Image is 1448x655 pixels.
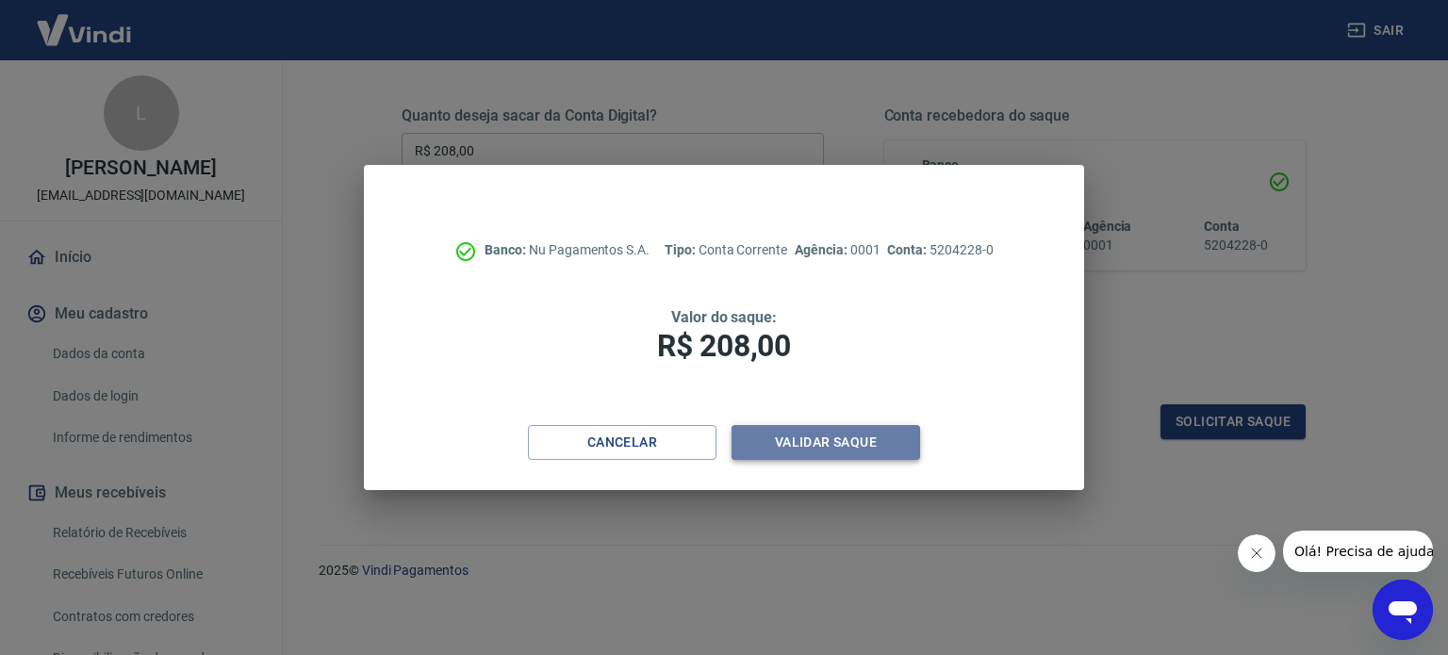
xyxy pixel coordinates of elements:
[657,328,791,364] span: R$ 208,00
[528,425,716,460] button: Cancelar
[887,242,930,257] span: Conta:
[665,240,787,260] p: Conta Corrente
[665,242,699,257] span: Tipo:
[671,308,777,326] span: Valor do saque:
[11,13,158,28] span: Olá! Precisa de ajuda?
[1283,531,1433,572] iframe: Mensagem da empresa
[795,242,850,257] span: Agência:
[1373,580,1433,640] iframe: Botão para abrir a janela de mensagens
[732,425,920,460] button: Validar saque
[887,240,993,260] p: 5204228-0
[485,240,650,260] p: Nu Pagamentos S.A.
[485,242,529,257] span: Banco:
[1238,534,1275,572] iframe: Fechar mensagem
[795,240,880,260] p: 0001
